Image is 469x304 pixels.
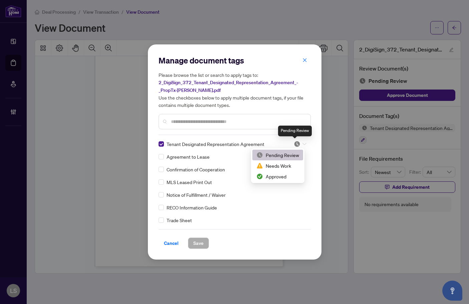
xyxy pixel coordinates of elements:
[167,191,226,198] span: Notice of Fulfillment / Waiver
[159,80,298,93] span: 2_DigiSign_372_Tenant_Designated_Representation_Agreement_-_PropTx-[PERSON_NAME].pdf
[252,171,303,182] div: Approved
[167,153,210,160] span: Agreement to Lease
[294,141,306,147] span: Pending Review
[167,140,264,148] span: Tenant Designated Representation Agreement
[159,238,184,249] button: Cancel
[256,152,263,158] img: status
[252,160,303,171] div: Needs Work
[256,173,299,180] div: Approved
[164,238,179,249] span: Cancel
[442,281,462,301] button: Open asap
[256,162,299,169] div: Needs Work
[278,126,312,136] div: Pending Review
[256,162,263,169] img: status
[252,150,303,160] div: Pending Review
[159,71,311,109] h5: Please browse the list or search to apply tags to: Use the checkboxes below to apply multiple doc...
[302,58,307,62] span: close
[167,204,217,211] span: RECO Information Guide
[167,216,192,224] span: Trade Sheet
[167,178,212,186] span: MLS Leased Print Out
[256,151,299,159] div: Pending Review
[256,173,263,180] img: status
[159,55,311,66] h2: Manage document tags
[188,238,209,249] button: Save
[167,166,225,173] span: Confirmation of Cooperation
[294,141,300,147] img: status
